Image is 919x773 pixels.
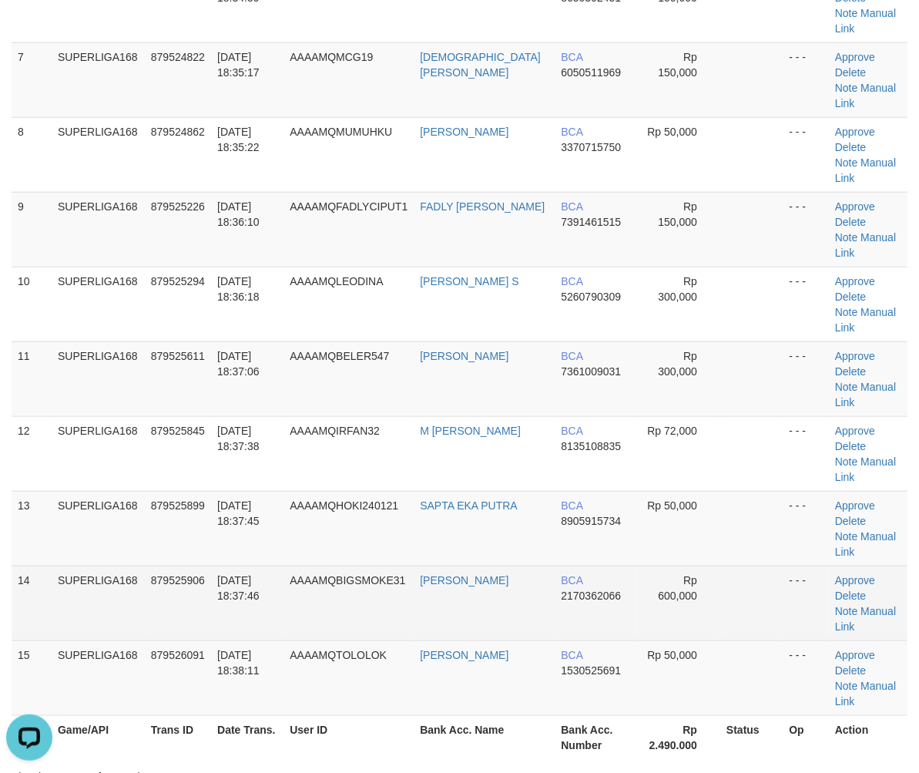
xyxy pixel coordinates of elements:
[52,192,145,267] td: SUPERLIGA168
[211,715,283,759] th: Date Trans.
[420,275,518,287] a: [PERSON_NAME] S
[12,42,52,117] td: 7
[151,51,205,63] span: 879524822
[151,649,205,661] span: 879526091
[151,350,205,362] span: 879525611
[561,649,582,661] span: BCA
[835,216,866,228] a: Delete
[151,200,205,213] span: 879525226
[151,275,205,287] span: 879525294
[561,291,621,303] span: Copy 5260790309 to clipboard
[561,216,621,228] span: Copy 7391461515 to clipboard
[151,574,205,586] span: 879525906
[835,156,858,169] a: Note
[835,51,875,63] a: Approve
[835,574,875,586] a: Approve
[561,350,582,362] span: BCA
[835,7,858,19] a: Note
[290,574,405,586] span: AAAAMQBIGSMOKE31
[290,350,389,362] span: AAAAMQBELER547
[420,574,508,586] a: [PERSON_NAME]
[835,605,896,633] a: Manual Link
[835,680,858,692] a: Note
[648,425,698,437] span: Rp 72,000
[12,491,52,566] td: 13
[420,425,521,437] a: M [PERSON_NAME]
[835,440,866,452] a: Delete
[217,275,260,303] span: [DATE] 18:36:18
[420,200,545,213] a: FADLY [PERSON_NAME]
[835,306,896,334] a: Manual Link
[52,416,145,491] td: SUPERLIGA168
[561,440,621,452] span: Copy 8135108835 to clipboard
[12,416,52,491] td: 12
[290,275,383,287] span: AAAAMQLEODINA
[648,649,698,661] span: Rp 50,000
[561,590,621,602] span: Copy 2170362066 to clipboard
[561,200,582,213] span: BCA
[835,365,866,378] a: Delete
[835,306,858,318] a: Note
[659,51,698,79] span: Rp 150,000
[659,574,698,602] span: Rp 600,000
[835,7,896,35] a: Manual Link
[561,66,621,79] span: Copy 6050511969 to clipboard
[52,117,145,192] td: SUPERLIGA168
[783,192,829,267] td: - - -
[561,141,621,153] span: Copy 3370715750 to clipboard
[783,267,829,341] td: - - -
[835,82,858,94] a: Note
[414,715,555,759] th: Bank Acc. Name
[12,341,52,416] td: 11
[12,267,52,341] td: 10
[648,126,698,138] span: Rp 50,000
[420,126,508,138] a: [PERSON_NAME]
[52,42,145,117] td: SUPERLIGA168
[835,455,896,483] a: Manual Link
[835,126,875,138] a: Approve
[783,566,829,640] td: - - -
[783,640,829,715] td: - - -
[561,51,582,63] span: BCA
[12,566,52,640] td: 14
[835,381,858,393] a: Note
[12,192,52,267] td: 9
[151,126,205,138] span: 879524862
[835,156,896,184] a: Manual Link
[52,341,145,416] td: SUPERLIGA168
[835,381,896,408] a: Manual Link
[659,350,698,378] span: Rp 300,000
[835,455,858,468] a: Note
[835,515,866,527] a: Delete
[835,499,875,512] a: Approve
[12,640,52,715] td: 15
[835,82,896,109] a: Manual Link
[835,350,875,362] a: Approve
[561,365,621,378] span: Copy 7361009031 to clipboard
[420,499,518,512] a: SAPTA EKA PUTRA
[217,425,260,452] span: [DATE] 18:37:38
[648,499,698,512] span: Rp 50,000
[835,200,875,213] a: Approve
[783,341,829,416] td: - - -
[783,491,829,566] td: - - -
[835,231,896,259] a: Manual Link
[829,715,907,759] th: Action
[835,231,858,244] a: Note
[151,499,205,512] span: 879525899
[783,416,829,491] td: - - -
[52,566,145,640] td: SUPERLIGA168
[52,640,145,715] td: SUPERLIGA168
[659,275,698,303] span: Rp 300,000
[783,715,829,759] th: Op
[151,425,205,437] span: 879525845
[835,530,896,558] a: Manual Link
[283,715,414,759] th: User ID
[290,499,398,512] span: AAAAMQHOKI240121
[420,350,508,362] a: [PERSON_NAME]
[290,51,373,63] span: AAAAMQMCG19
[290,649,387,661] span: AAAAMQTOLOLOK
[835,66,866,79] a: Delete
[720,715,783,759] th: Status
[52,491,145,566] td: SUPERLIGA168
